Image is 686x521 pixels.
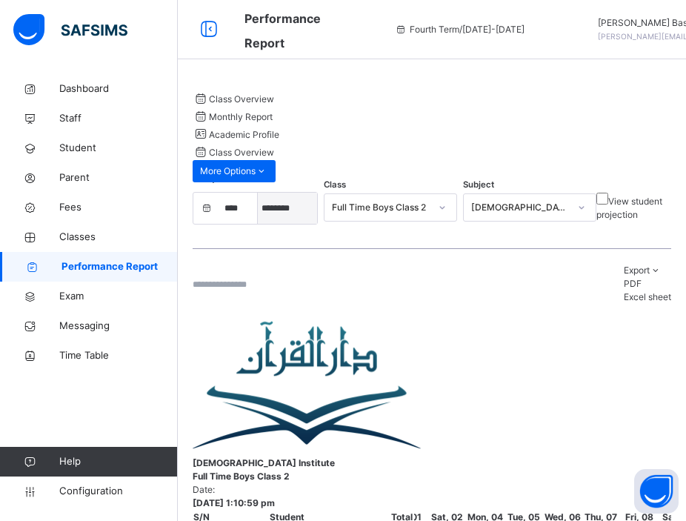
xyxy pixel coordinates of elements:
[209,93,274,104] span: Class Overview
[61,259,178,274] span: Performance Report
[59,170,178,185] span: Parent
[484,165,599,182] b: [PERSON_NAME]
[209,147,274,158] span: Class Overview
[59,200,178,215] span: Fees
[193,497,671,510] span: [DATE] 1:10:59 pm
[554,205,630,222] b: Juz 6 Exam
[193,457,671,470] span: [DEMOGRAPHIC_DATA] Institute
[67,388,353,412] span: Principal
[471,201,569,214] div: [DEMOGRAPHIC_DATA] Memorisation
[59,289,178,304] span: Exam
[59,230,178,245] span: Classes
[59,111,178,126] span: Staff
[59,348,178,363] span: Time Table
[59,484,177,499] span: Configuration
[193,470,671,483] span: Full Time Boys Class 2
[170,312,250,386] img: logo
[209,129,279,140] span: Academic Profile
[244,11,321,50] span: Broadsheet
[624,277,671,291] li: dropdown-list-item-text-0
[324,179,346,191] span: Class
[624,265,650,276] span: Export
[59,141,178,156] span: Student
[193,319,424,457] img: darulquraninstitute.png
[634,469,679,514] button: Open asap
[193,484,215,495] span: Date:
[624,291,671,304] li: dropdown-list-item-text-1
[332,201,430,214] div: Full Time Boys Class 2
[59,454,177,469] span: Help
[596,196,662,220] label: View student projection
[59,82,178,96] span: Dashboard
[59,319,178,333] span: Messaging
[209,111,273,122] span: Monthly Report
[200,165,268,178] span: More Options
[395,23,525,36] span: session/term information
[463,179,494,191] span: Subject
[13,14,127,45] img: safsims
[471,325,596,399] img: logo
